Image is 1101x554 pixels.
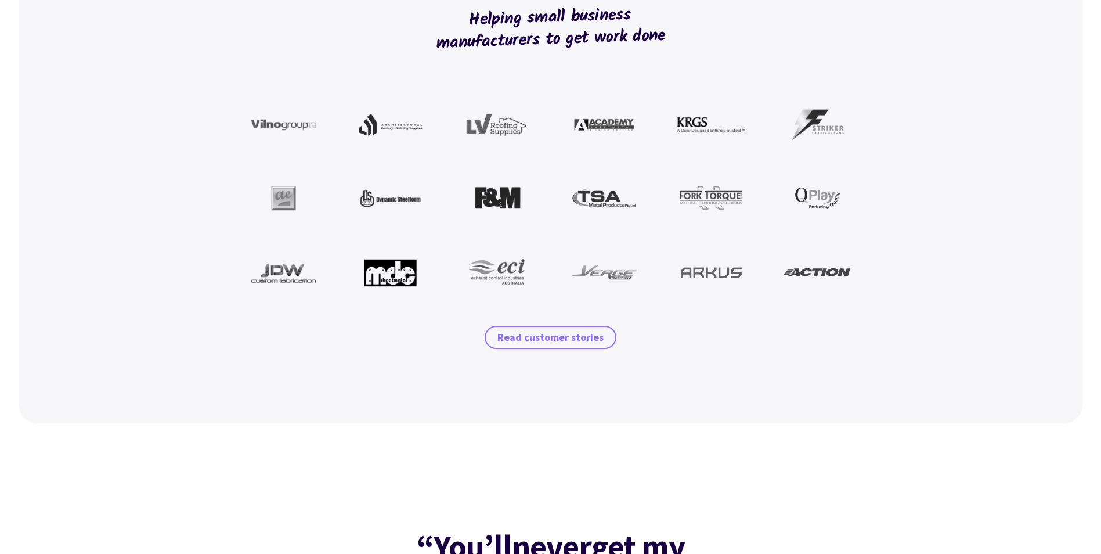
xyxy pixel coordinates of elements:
[485,326,616,349] a: Read customer stories
[903,429,1101,554] iframe: Chat Widget
[497,330,604,344] span: Read customer stories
